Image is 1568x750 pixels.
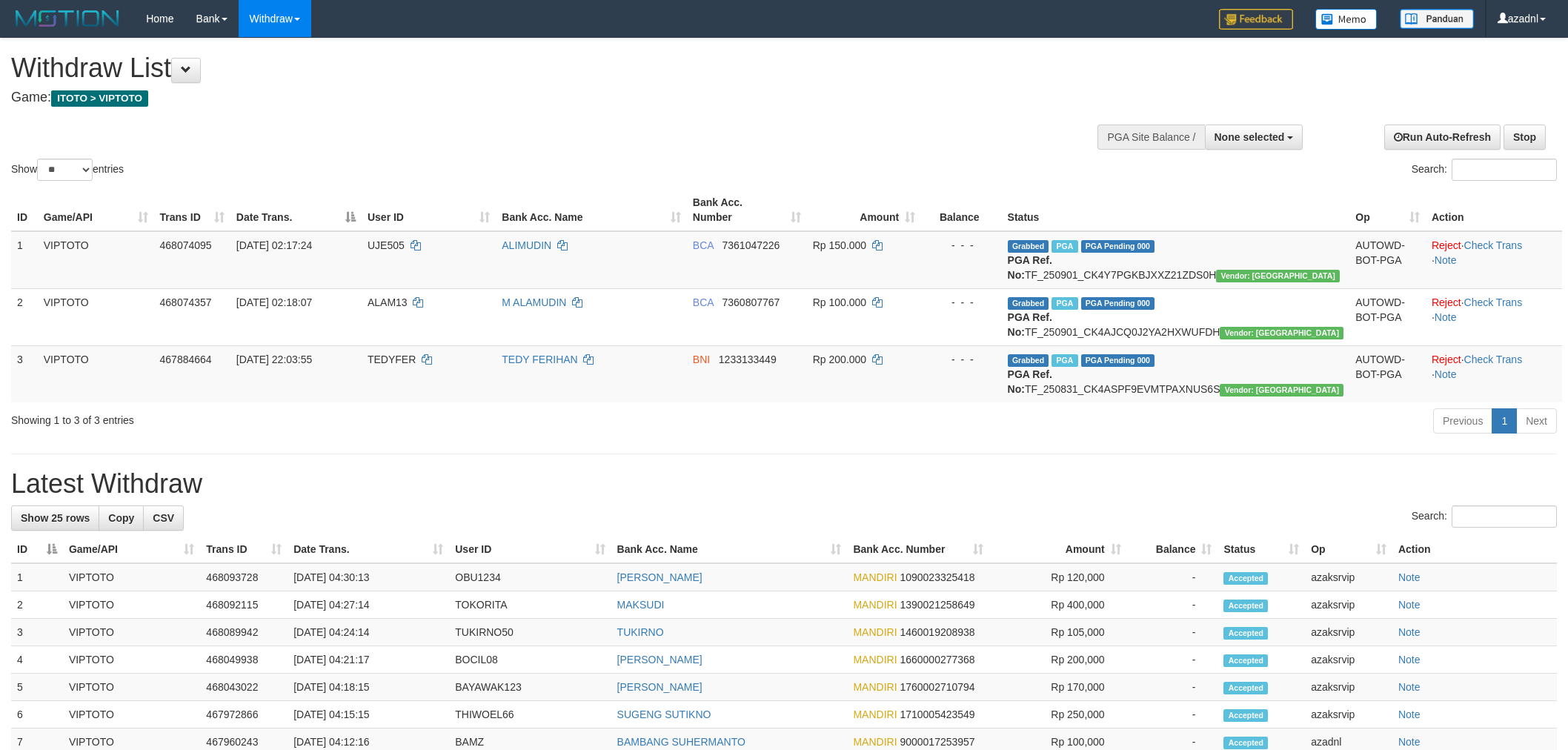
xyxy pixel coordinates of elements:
a: ALIMUDIN [502,239,551,251]
span: BCA [693,296,714,308]
td: azaksrvip [1305,619,1392,646]
td: 4 [11,646,63,674]
th: Amount: activate to sort column ascending [807,189,921,231]
span: Accepted [1223,709,1268,722]
th: User ID: activate to sort column ascending [362,189,496,231]
span: Copy 7360807767 to clipboard [722,296,780,308]
a: Reject [1432,296,1461,308]
h4: Game: [11,90,1031,105]
td: 5 [11,674,63,701]
a: Note [1398,736,1421,748]
td: [DATE] 04:24:14 [288,619,449,646]
td: AUTOWD-BOT-PGA [1349,345,1426,402]
span: 468074357 [160,296,212,308]
a: Stop [1504,125,1546,150]
b: PGA Ref. No: [1008,311,1052,338]
label: Search: [1412,159,1557,181]
a: Note [1398,654,1421,666]
input: Search: [1452,505,1557,528]
td: VIPTOTO [63,591,200,619]
td: 2 [11,288,38,345]
h1: Latest Withdraw [11,469,1557,499]
a: Previous [1433,408,1492,434]
td: - [1127,619,1218,646]
td: TUKIRNO50 [449,619,611,646]
span: ITOTO > VIPTOTO [51,90,148,107]
td: [DATE] 04:18:15 [288,674,449,701]
span: Accepted [1223,682,1268,694]
td: TF_250901_CK4AJCQ0J2YA2HXWUFDH [1002,288,1350,345]
th: Trans ID: activate to sort column ascending [154,189,230,231]
a: Note [1435,368,1457,380]
a: Note [1435,254,1457,266]
div: PGA Site Balance / [1097,125,1204,150]
td: VIPTOTO [63,646,200,674]
td: VIPTOTO [38,231,154,289]
a: TUKIRNO [617,626,664,638]
span: Copy 1660000277368 to clipboard [900,654,974,666]
a: Note [1398,599,1421,611]
th: ID [11,189,38,231]
span: ALAM13 [368,296,408,308]
span: Marked by azaksrvip [1052,354,1077,367]
th: Status: activate to sort column ascending [1217,536,1305,563]
th: Op: activate to sort column ascending [1349,189,1426,231]
td: · · [1426,231,1562,289]
td: Rp 120,000 [989,563,1126,591]
span: Copy 1760002710794 to clipboard [900,681,974,693]
th: Action [1392,536,1557,563]
span: Copy 7361047226 to clipboard [722,239,780,251]
a: Note [1398,626,1421,638]
td: azaksrvip [1305,646,1392,674]
td: - [1127,591,1218,619]
td: VIPTOTO [38,345,154,402]
a: M ALAMUDIN [502,296,566,308]
span: MANDIRI [853,599,897,611]
td: [DATE] 04:15:15 [288,701,449,729]
span: Grabbed [1008,240,1049,253]
a: MAKSUDI [617,599,665,611]
td: TOKORITA [449,591,611,619]
a: Reject [1432,239,1461,251]
td: [DATE] 04:30:13 [288,563,449,591]
th: Bank Acc. Name: activate to sort column ascending [611,536,848,563]
td: 3 [11,345,38,402]
td: VIPTOTO [38,288,154,345]
td: 468049938 [200,646,288,674]
td: · · [1426,288,1562,345]
span: PGA Pending [1081,240,1155,253]
th: Game/API: activate to sort column ascending [63,536,200,563]
a: CSV [143,505,184,531]
span: [DATE] 22:03:55 [236,354,312,365]
th: Game/API: activate to sort column ascending [38,189,154,231]
span: Accepted [1223,654,1268,667]
a: Show 25 rows [11,505,99,531]
th: Date Trans.: activate to sort column ascending [288,536,449,563]
a: Next [1516,408,1557,434]
span: Grabbed [1008,354,1049,367]
span: Copy [108,512,134,524]
td: OBU1234 [449,563,611,591]
span: Copy 1233133449 to clipboard [719,354,777,365]
a: [PERSON_NAME] [617,654,702,666]
span: Copy 1710005423549 to clipboard [900,708,974,720]
a: 1 [1492,408,1517,434]
img: Feedback.jpg [1219,9,1293,30]
td: 468089942 [200,619,288,646]
span: BNI [693,354,710,365]
a: BAMBANG SUHERMANTO [617,736,745,748]
td: 468043022 [200,674,288,701]
span: Accepted [1223,627,1268,640]
td: AUTOWD-BOT-PGA [1349,231,1426,289]
a: TEDY FERIHAN [502,354,577,365]
td: THIWOEL66 [449,701,611,729]
a: [PERSON_NAME] [617,681,702,693]
td: Rp 105,000 [989,619,1126,646]
td: 468093728 [200,563,288,591]
span: Rp 100.000 [813,296,866,308]
span: [DATE] 02:18:07 [236,296,312,308]
a: Note [1435,311,1457,323]
th: Date Trans.: activate to sort column descending [230,189,362,231]
th: Amount: activate to sort column ascending [989,536,1126,563]
th: Trans ID: activate to sort column ascending [200,536,288,563]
